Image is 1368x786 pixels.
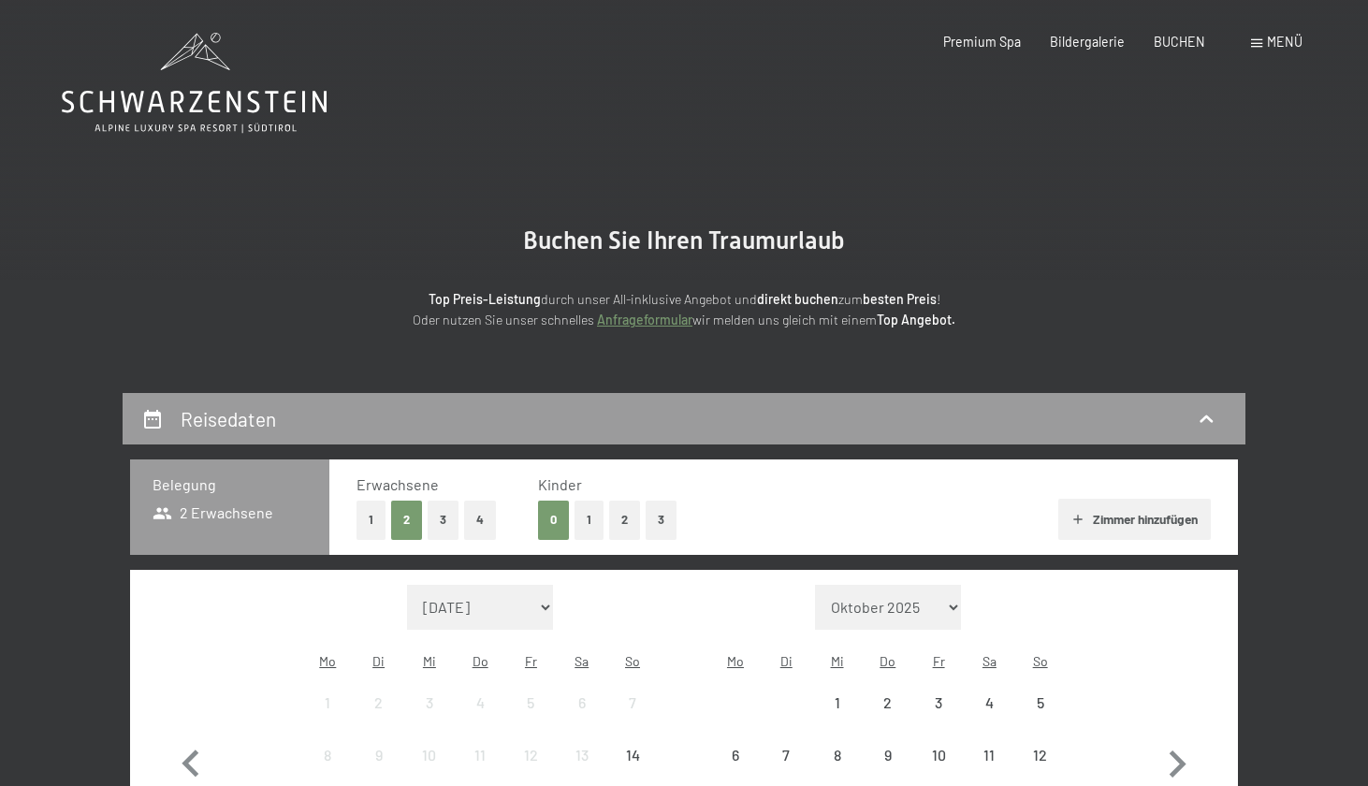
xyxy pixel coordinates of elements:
h2: Reisedaten [181,407,276,430]
button: 3 [428,501,458,539]
div: 4 [457,695,503,742]
strong: besten Preis [863,291,937,307]
div: Sat Oct 04 2025 [964,677,1014,728]
abbr: Dienstag [372,653,385,669]
abbr: Mittwoch [423,653,436,669]
div: Anreise nicht möglich [455,730,505,780]
div: Anreise nicht möglich [404,730,455,780]
div: 2 [355,695,401,742]
div: 3 [406,695,453,742]
button: 2 [609,501,640,539]
abbr: Donnerstag [473,653,488,669]
button: Zimmer hinzufügen [1058,499,1211,540]
strong: Top Preis-Leistung [429,291,541,307]
div: Anreise nicht möglich [607,730,658,780]
div: Anreise nicht möglich [505,677,556,728]
abbr: Mittwoch [831,653,844,669]
div: Fri Sep 05 2025 [505,677,556,728]
div: Sun Oct 05 2025 [1015,677,1066,728]
abbr: Samstag [982,653,997,669]
div: Anreise nicht möglich [557,730,607,780]
div: 5 [507,695,554,742]
button: 1 [575,501,604,539]
div: 6 [559,695,605,742]
div: Sun Sep 07 2025 [607,677,658,728]
div: Sat Sep 06 2025 [557,677,607,728]
abbr: Sonntag [1033,653,1048,669]
a: BUCHEN [1154,34,1205,50]
div: Wed Oct 01 2025 [811,677,862,728]
div: Thu Oct 02 2025 [863,677,913,728]
div: Anreise nicht möglich [404,677,455,728]
button: 0 [538,501,569,539]
abbr: Sonntag [625,653,640,669]
div: Mon Sep 08 2025 [302,730,353,780]
div: Anreise nicht möglich [811,677,862,728]
div: Anreise nicht möglich [964,677,1014,728]
div: Wed Sep 10 2025 [404,730,455,780]
div: Mon Oct 06 2025 [710,730,761,780]
button: 1 [357,501,386,539]
span: Buchen Sie Ihren Traumurlaub [523,226,845,255]
div: Wed Oct 08 2025 [811,730,862,780]
div: Anreise nicht möglich [811,730,862,780]
div: 1 [304,695,351,742]
div: Thu Oct 09 2025 [863,730,913,780]
div: Anreise nicht möglich [353,677,403,728]
div: Fri Sep 12 2025 [505,730,556,780]
div: Anreise nicht möglich [353,730,403,780]
div: Anreise nicht möglich [302,677,353,728]
a: Premium Spa [943,34,1021,50]
div: Anreise nicht möglich [761,730,811,780]
div: Fri Oct 10 2025 [913,730,964,780]
span: 2 Erwachsene [153,502,273,523]
abbr: Freitag [933,653,945,669]
span: Erwachsene [357,475,439,493]
button: 3 [646,501,677,539]
abbr: Dienstag [780,653,793,669]
div: 1 [813,695,860,742]
abbr: Montag [727,653,744,669]
p: durch unser All-inklusive Angebot und zum ! Oder nutzen Sie unser schnelles wir melden uns gleich... [272,289,1096,331]
div: Anreise nicht möglich [1015,677,1066,728]
div: 7 [609,695,656,742]
div: Fri Oct 03 2025 [913,677,964,728]
a: Bildergalerie [1050,34,1125,50]
div: Sun Sep 14 2025 [607,730,658,780]
div: 2 [865,695,911,742]
div: Mon Sep 01 2025 [302,677,353,728]
div: Anreise nicht möglich [302,730,353,780]
div: Anreise nicht möglich [455,677,505,728]
div: Thu Sep 04 2025 [455,677,505,728]
div: Sat Sep 13 2025 [557,730,607,780]
div: Tue Oct 07 2025 [761,730,811,780]
abbr: Samstag [575,653,589,669]
div: Anreise nicht möglich [913,730,964,780]
span: Kinder [538,475,582,493]
strong: direkt buchen [757,291,838,307]
h3: Belegung [153,474,307,495]
div: Anreise nicht möglich [913,677,964,728]
div: Anreise nicht möglich [505,730,556,780]
strong: Top Angebot. [877,312,955,327]
div: 3 [915,695,962,742]
div: Anreise nicht möglich [863,730,913,780]
div: Thu Sep 11 2025 [455,730,505,780]
abbr: Donnerstag [880,653,895,669]
span: Menü [1267,34,1303,50]
a: Anfrageformular [597,312,692,327]
div: Anreise nicht möglich [710,730,761,780]
div: Wed Sep 03 2025 [404,677,455,728]
div: Anreise nicht möglich [964,730,1014,780]
abbr: Montag [319,653,336,669]
div: Sat Oct 11 2025 [964,730,1014,780]
div: 4 [966,695,1012,742]
button: 4 [464,501,496,539]
button: 2 [391,501,422,539]
div: Anreise nicht möglich [863,677,913,728]
div: 5 [1017,695,1064,742]
div: Tue Sep 02 2025 [353,677,403,728]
